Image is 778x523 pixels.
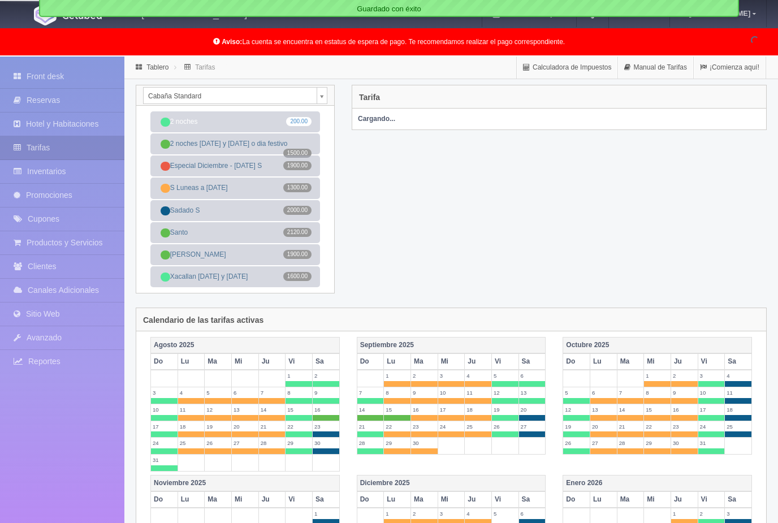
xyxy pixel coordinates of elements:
label: 10 [438,387,465,398]
label: 2 [698,508,725,519]
label: 17 [438,404,465,415]
label: 23 [313,421,339,432]
label: 5 [563,387,590,398]
label: 10 [151,404,178,415]
a: Calculadora de Impuestos [517,57,617,79]
th: Do [357,353,384,370]
label: 4 [725,370,751,381]
label: 13 [590,404,617,415]
th: Lu [384,353,411,370]
th: Ma [617,353,644,370]
label: 6 [590,387,617,398]
label: 18 [178,421,205,432]
label: 18 [465,404,491,415]
th: Mi [438,353,465,370]
label: 5 [492,508,518,519]
th: Noviembre 2025 [151,475,340,491]
span: Guardado con éxito [357,5,421,13]
th: Ju [258,353,286,370]
label: 4 [465,508,491,519]
label: 31 [151,455,178,465]
a: 2 noches200.00 [150,111,320,132]
label: 3 [725,508,751,519]
th: Ma [617,491,644,508]
h4: Tarifa [359,93,380,102]
label: 7 [259,387,286,398]
label: 8 [644,387,671,398]
a: 2 noches [DATE] y [DATE] o dia festivo1500.00 [150,133,320,154]
label: 22 [286,421,312,432]
label: 7 [357,387,384,398]
label: 15 [286,404,312,415]
a: Xacallan [DATE] y [DATE]1600.00 [150,266,320,287]
th: Enero 2026 [563,475,752,491]
th: Diciembre 2025 [357,475,546,491]
th: Do [151,491,178,508]
label: 15 [644,404,671,415]
th: Vi [286,491,313,508]
th: Mi [231,353,258,370]
label: 16 [411,404,438,415]
th: Sa [312,353,339,370]
span: 2000.00 [283,206,312,215]
span: 1600.00 [283,272,312,281]
a: [PERSON_NAME]1900.00 [150,244,320,265]
a: ¡Comienza aquí! [694,57,766,79]
th: Lu [590,491,617,508]
label: 11 [465,387,491,398]
th: Sa [518,491,546,508]
label: 1 [671,508,698,519]
label: 8 [384,387,410,398]
th: Mi [438,491,465,508]
label: 23 [671,421,698,432]
span: 1500.00 [283,149,312,158]
label: 2 [313,370,339,381]
label: 1 [286,370,312,381]
label: 21 [259,421,286,432]
span: 2120.00 [283,228,312,237]
img: Getabed [34,3,57,25]
label: 28 [259,438,286,448]
label: 26 [563,438,590,448]
label: 30 [313,438,339,448]
label: 11 [725,387,751,398]
th: Vi [698,491,725,508]
span: 1900.00 [283,250,312,259]
th: Ju [465,353,492,370]
th: Ma [410,353,438,370]
label: 14 [617,404,644,415]
label: 27 [519,421,546,432]
label: 12 [492,387,518,398]
th: Septiembre 2025 [357,338,546,354]
a: Sadado S2000.00 [150,200,320,221]
span: 1300.00 [283,183,312,192]
th: Lu [178,353,205,370]
label: 2 [411,370,438,381]
label: 25 [725,421,751,432]
label: 12 [563,404,590,415]
label: 25 [178,438,205,448]
label: 17 [698,404,725,415]
label: 10 [698,387,725,398]
a: Santo2120.00 [150,222,320,243]
label: 9 [411,387,438,398]
label: 3 [151,387,178,398]
label: 20 [519,404,546,415]
label: 1 [384,508,410,519]
label: 21 [617,421,644,432]
strong: Cargando... [358,115,395,123]
label: 26 [492,421,518,432]
label: 1 [384,370,410,381]
label: 30 [671,438,698,448]
label: 29 [644,438,671,448]
th: Do [357,491,384,508]
label: 6 [519,370,546,381]
th: Mi [644,353,671,370]
th: Ju [465,491,492,508]
label: 20 [232,421,258,432]
span: 1900.00 [283,161,312,170]
label: 7 [617,387,644,398]
label: 1 [644,370,671,381]
th: Mi [231,491,258,508]
label: 27 [590,438,617,448]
